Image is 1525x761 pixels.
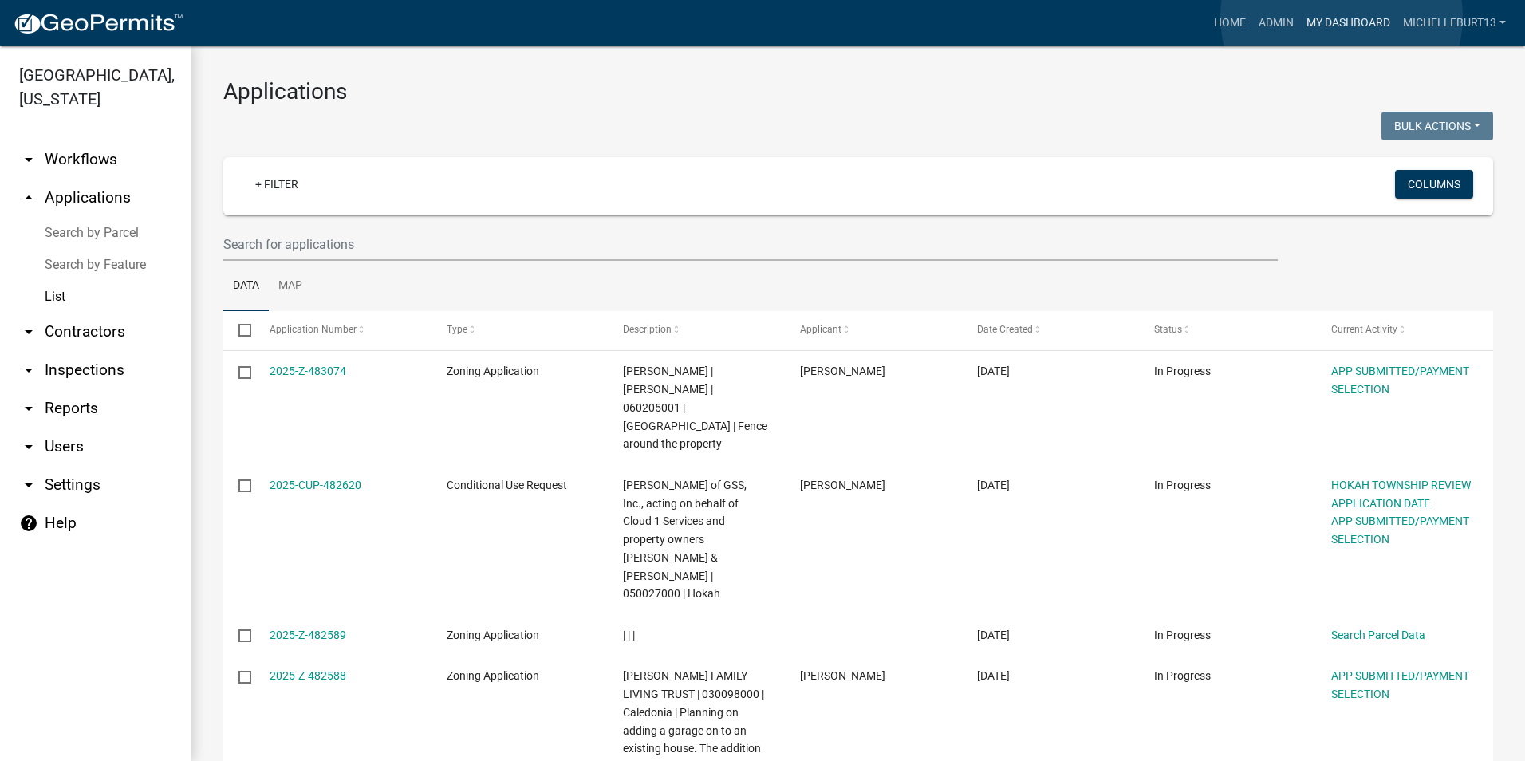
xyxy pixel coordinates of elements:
i: arrow_drop_down [19,361,38,380]
i: arrow_drop_down [19,475,38,495]
span: Conditional Use Request [447,479,567,491]
span: Date Created [977,324,1033,335]
span: David Ellenz [800,669,885,682]
span: Mike Huizenga of GSS, Inc., acting on behalf of Cloud 1 Services and property owners Jerry & Cind... [623,479,747,601]
datatable-header-cell: Description [608,311,785,349]
datatable-header-cell: Application Number [254,311,431,349]
a: 2025-Z-483074 [270,365,346,377]
span: Zoning Application [447,365,539,377]
a: 2025-Z-482589 [270,629,346,641]
i: arrow_drop_up [19,188,38,207]
a: HOKAH TOWNSHIP REVIEW [1331,479,1471,491]
span: Application Number [270,324,357,335]
span: In Progress [1154,669,1211,682]
datatable-header-cell: Date Created [962,311,1139,349]
a: + Filter [242,170,311,199]
span: 09/23/2025 [977,629,1010,641]
a: 2025-Z-482588 [270,669,346,682]
span: Zoning Application [447,629,539,641]
datatable-header-cell: Applicant [785,311,962,349]
a: Admin [1252,8,1300,38]
datatable-header-cell: Status [1139,311,1316,349]
span: 09/23/2025 [977,479,1010,491]
span: Applicant [800,324,841,335]
h3: Applications [223,78,1493,105]
span: In Progress [1154,479,1211,491]
a: Home [1208,8,1252,38]
datatable-header-cell: Type [431,311,608,349]
datatable-header-cell: Select [223,311,254,349]
span: Dorian Keenan [800,365,885,377]
button: Columns [1395,170,1473,199]
span: KEENAN,DORIAN | SETH BROWN | 060205001 | Houston | Fence around the property [623,365,767,450]
span: | | | [623,629,635,641]
a: APP SUBMITTED/PAYMENT SELECTION [1331,365,1469,396]
span: Current Activity [1331,324,1397,335]
i: arrow_drop_down [19,322,38,341]
a: APPLICATION DATE [1331,497,1430,510]
a: Map [269,261,312,312]
span: Description [623,324,672,335]
i: arrow_drop_down [19,437,38,456]
a: APP SUBMITTED/PAYMENT SELECTION [1331,669,1469,700]
a: APP SUBMITTED/PAYMENT SELECTION [1331,515,1469,546]
a: My Dashboard [1300,8,1397,38]
i: help [19,514,38,533]
i: arrow_drop_down [19,150,38,169]
span: Mike Huizenga [800,479,885,491]
span: Type [447,324,467,335]
a: 2025-CUP-482620 [270,479,361,491]
datatable-header-cell: Current Activity [1316,311,1493,349]
span: In Progress [1154,365,1211,377]
a: michelleburt13 [1397,8,1512,38]
span: In Progress [1154,629,1211,641]
i: arrow_drop_down [19,399,38,418]
span: 09/23/2025 [977,669,1010,682]
span: 09/23/2025 [977,365,1010,377]
input: Search for applications [223,228,1278,261]
span: Status [1154,324,1182,335]
button: Bulk Actions [1381,112,1493,140]
span: Zoning Application [447,669,539,682]
a: Data [223,261,269,312]
a: Search Parcel Data [1331,629,1425,641]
